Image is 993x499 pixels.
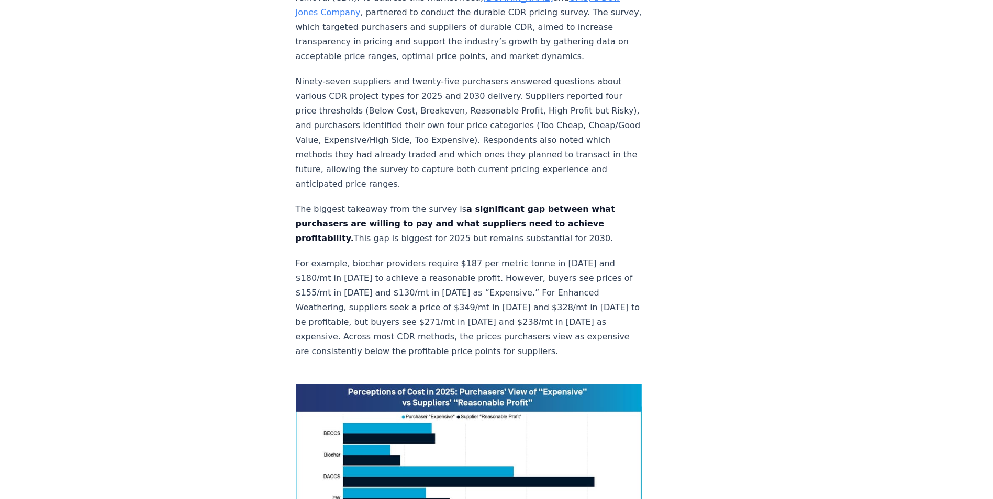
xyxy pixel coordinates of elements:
strong: a significant gap between what purchasers are willing to pay and what suppliers need to achieve p... [296,204,615,243]
p: The biggest takeaway from the survey is This gap is biggest for 2025 but remains substantial for ... [296,202,642,246]
p: Ninety-seven suppliers and twenty-five purchasers answered questions about various CDR project ty... [296,74,642,191]
p: For example, biochar providers require $187 per metric tonne in [DATE] and $180/mt in [DATE] to a... [296,256,642,359]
